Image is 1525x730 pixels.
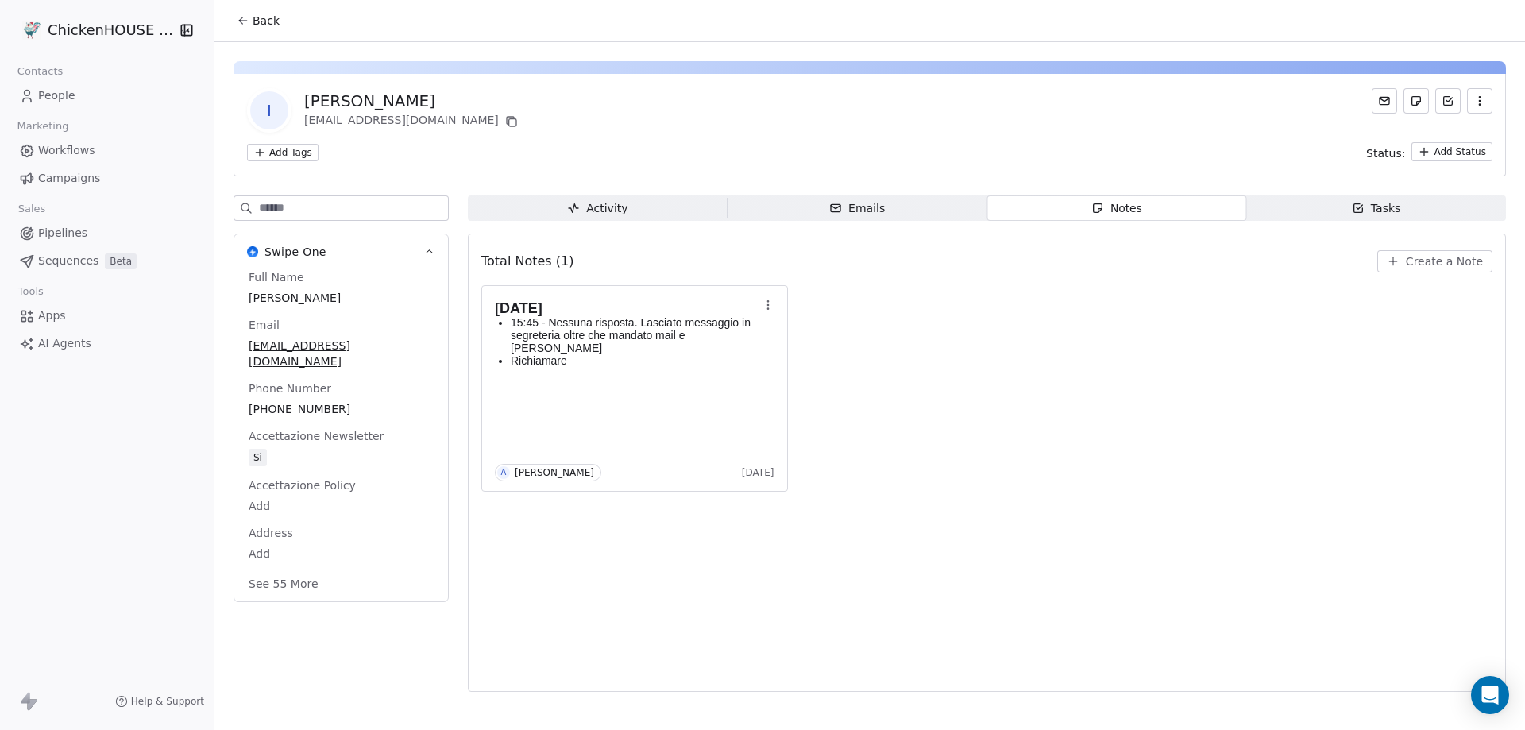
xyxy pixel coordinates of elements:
div: Open Intercom Messenger [1471,676,1509,714]
div: Activity [567,200,627,217]
span: [DATE] [742,466,774,479]
button: See 55 More [239,570,328,598]
span: Contacts [10,60,70,83]
span: AI Agents [38,335,91,352]
span: Workflows [38,142,95,159]
span: [PERSON_NAME] [249,290,434,306]
a: AI Agents [13,330,201,357]
span: [EMAIL_ADDRESS][DOMAIN_NAME] [249,338,434,369]
span: I [250,91,288,129]
a: SequencesBeta [13,248,201,274]
p: 15:45 - Nessuna risposta. Lasciato messaggio in segreteria oltre che mandato mail e [PERSON_NAME] [511,316,759,354]
span: Beta [105,253,137,269]
img: Swipe One [247,246,258,257]
span: Status: [1366,145,1405,161]
div: Swipe OneSwipe One [234,269,448,601]
a: People [13,83,201,109]
span: Address [245,525,296,541]
a: Help & Support [115,695,204,708]
span: Swipe One [264,244,326,260]
span: Phone Number [245,380,334,396]
span: Marketing [10,114,75,138]
span: Tools [11,280,50,303]
span: Total Notes (1) [481,252,573,271]
div: Si [253,450,262,465]
span: [PHONE_NUMBER] [249,401,434,417]
h1: [DATE] [495,300,759,316]
span: Accettazione Policy [245,477,359,493]
span: Full Name [245,269,307,285]
span: Sequences [38,253,98,269]
span: Campaigns [38,170,100,187]
span: Add [249,498,434,514]
span: Help & Support [131,695,204,708]
div: [PERSON_NAME] [304,90,521,112]
div: A [501,466,507,479]
img: 4.jpg [22,21,41,40]
div: Notes [1091,200,1142,217]
a: Workflows [13,137,201,164]
span: Back [253,13,280,29]
span: People [38,87,75,104]
span: Apps [38,307,66,324]
div: Emails [829,200,885,217]
span: Add [249,546,434,562]
button: Add Tags [247,144,319,161]
button: ChickenHOUSE snc [19,17,169,44]
div: Tasks [1352,200,1401,217]
span: Email [245,317,283,333]
span: ChickenHOUSE snc [48,20,175,41]
span: Sales [11,197,52,221]
p: Richiamare [511,354,759,367]
button: Add Status [1411,142,1492,161]
span: Pipelines [38,225,87,241]
a: Apps [13,303,201,329]
a: Campaigns [13,165,201,191]
button: Back [227,6,289,35]
span: Create a Note [1406,253,1483,269]
button: Create a Note [1377,250,1492,272]
div: [EMAIL_ADDRESS][DOMAIN_NAME] [304,112,521,131]
a: Pipelines [13,220,201,246]
span: Accettazione Newsletter [245,428,387,444]
div: [PERSON_NAME] [515,467,594,478]
button: Swipe OneSwipe One [234,234,448,269]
